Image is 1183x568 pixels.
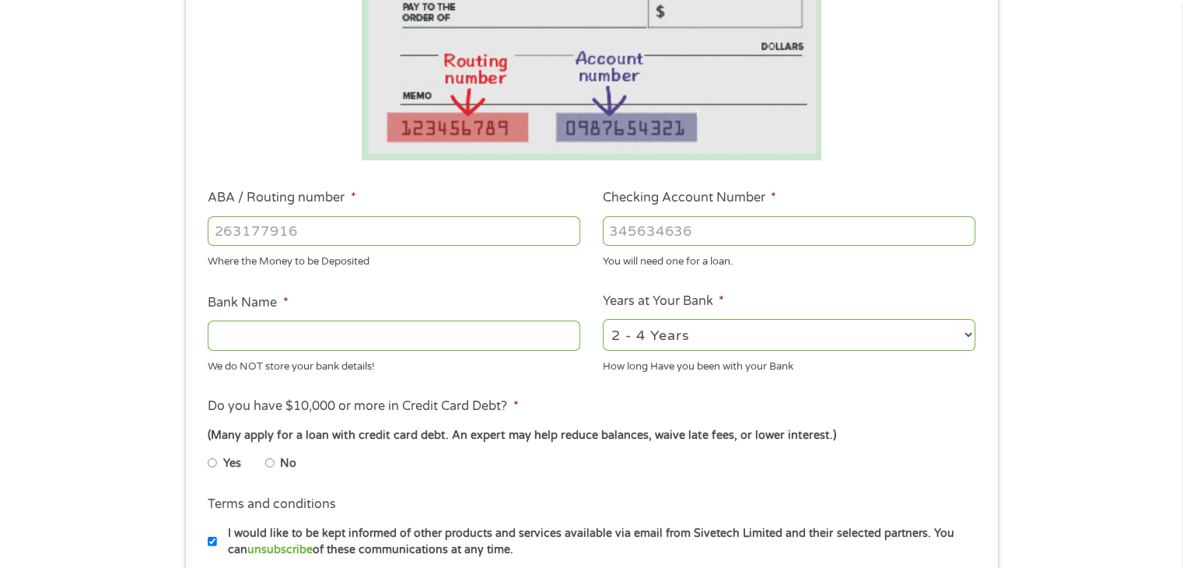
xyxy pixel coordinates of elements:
[208,398,518,415] label: Do you have $10,000 or more in Credit Card Debt?
[603,353,975,374] div: How long Have you been with your Bank
[208,295,288,311] label: Bank Name
[208,496,336,513] label: Terms and conditions
[208,249,580,270] div: Where the Money to be Deposited
[603,216,975,246] input: 345634636
[280,455,296,472] label: No
[247,543,313,556] a: unsubscribe
[603,249,975,270] div: You will need one for a loan.
[208,216,580,246] input: 263177916
[217,525,980,559] label: I would like to be kept informed of other products and services available via email from Sivetech...
[208,353,580,374] div: We do NOT store your bank details!
[603,190,776,206] label: Checking Account Number
[603,293,724,310] label: Years at Your Bank
[208,190,355,206] label: ABA / Routing number
[223,455,241,472] label: Yes
[208,427,975,444] div: (Many apply for a loan with credit card debt. An expert may help reduce balances, waive late fees...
